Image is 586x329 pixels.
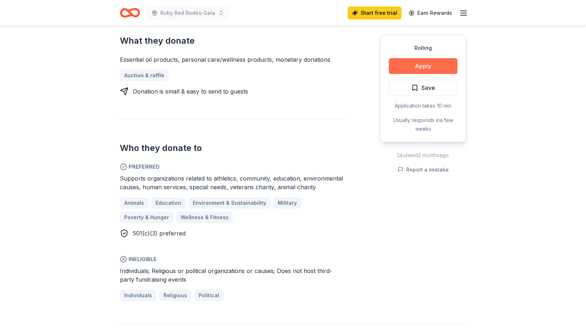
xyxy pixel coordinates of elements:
a: Earn Rewards [404,7,456,20]
div: Updated 2 months ago [380,151,466,160]
span: Poverty & Hunger [124,213,169,222]
span: Education [156,199,181,207]
span: Wellness & Fitness [181,213,229,222]
a: Environment & Sustainability [188,197,270,209]
div: Application takes 10 min [389,101,457,110]
span: Ruby Red Rodeo Gala [160,9,215,17]
a: Auction & raffle [120,70,169,81]
span: Supports organizations related to athletics, community, education, environmental causes, human se... [120,175,343,191]
span: Individuals; Religious or political organizations or causes; Does not host third-party fundraisin... [120,267,332,283]
div: Donation is small & easy to send to guests [133,87,248,96]
span: Military [278,199,297,207]
h2: Who they donate to [120,142,345,154]
a: Home [120,4,140,21]
a: Religious [159,290,191,301]
button: Save [389,80,457,96]
h2: What they donate [120,35,345,47]
span: Political [199,291,219,300]
a: Political [194,290,223,301]
a: Military [273,197,301,209]
button: Report a mistake [398,165,449,174]
span: Animals [124,199,144,207]
a: Individuals [120,290,156,301]
a: Wellness & Fitness [176,212,233,223]
span: Ineligible [120,255,345,264]
button: Ruby Red Rodeo Gala [146,6,230,20]
a: Start free trial [348,7,401,20]
span: Religious [164,291,187,300]
a: Poverty & Hunger [120,212,173,223]
a: Animals [120,197,148,209]
span: Individuals [124,291,152,300]
div: Rolling [389,44,457,52]
a: Education [151,197,186,209]
div: Essential oil products, personal care/wellness products, monetary donations [120,55,345,64]
button: Apply [389,58,457,74]
span: Environment & Sustainability [193,199,266,207]
span: Save [421,83,435,92]
span: Preferred [120,163,345,171]
div: Usually responds in a few weeks [389,116,457,133]
span: 501(c)(3) preferred [133,230,186,237]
